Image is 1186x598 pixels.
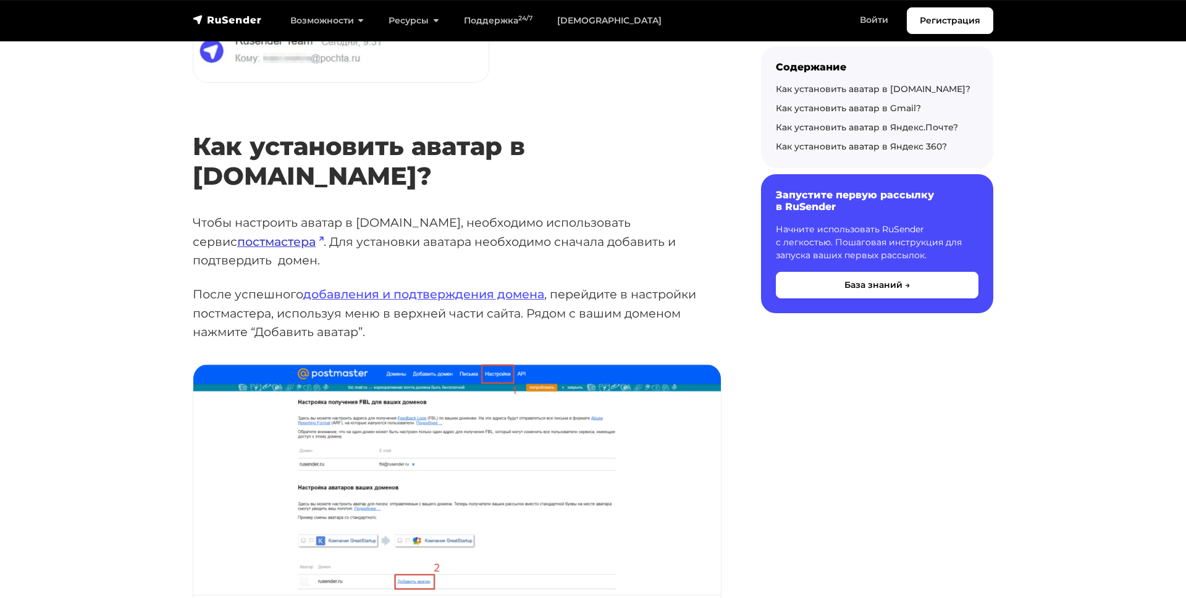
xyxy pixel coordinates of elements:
[776,223,978,262] p: Начните использовать RuSender с легкостью. Пошаговая инструкция для запуска ваших первых рассылок.
[518,14,532,22] sup: 24/7
[776,122,958,133] a: Как установить аватар в Яндекс.Почте?
[847,7,901,33] a: Войти
[193,14,262,26] img: RuSender
[907,7,993,34] a: Регистрация
[237,234,324,249] a: постмастера
[303,287,544,301] a: добавления и подтверждения домена
[278,8,376,33] a: Возможности
[776,189,978,213] h6: Запустите первую рассылку в RuSender
[452,8,545,33] a: Поддержка24/7
[776,103,921,114] a: Как установить аватар в Gmail?
[376,8,451,33] a: Ресурсы
[776,61,978,73] div: Содержание
[193,27,489,82] img: Пример аватара в рассылке
[545,8,674,33] a: [DEMOGRAPHIC_DATA]
[776,272,978,298] button: База знаний →
[193,285,721,342] p: После успешного , перейдите в настройки постмастера, используя меню в верхней части сайта. Рядом ...
[761,174,993,313] a: Запустите первую рассылку в RuSender Начните использовать RuSender с легкостью. Пошаговая инструк...
[193,213,721,270] p: Чтобы настроить аватар в [DOMAIN_NAME], необходимо использовать сервис . Для установки аватара не...
[776,141,947,152] a: Как установить аватар в Яндекс 360?
[193,95,721,191] h2: Как установить аватар в [DOMAIN_NAME]?
[776,83,970,95] a: Как установить аватар в [DOMAIN_NAME]?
